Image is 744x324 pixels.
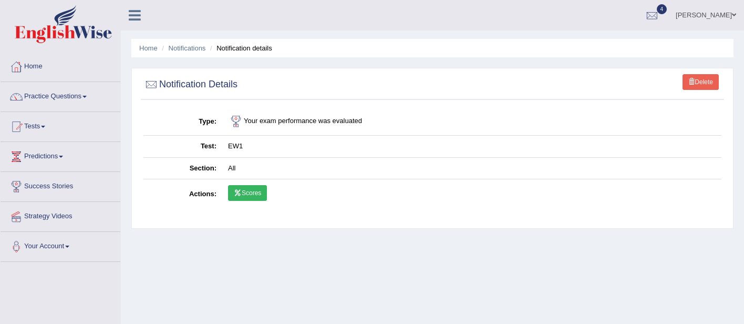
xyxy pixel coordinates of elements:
a: Scores [228,185,267,201]
td: EW1 [222,136,721,158]
li: Notification details [208,43,272,53]
a: Home [139,44,158,52]
a: Strategy Videos [1,202,120,228]
a: Success Stories [1,172,120,198]
a: Your Account [1,232,120,258]
a: Tests [1,112,120,138]
a: Home [1,52,120,78]
th: Type [143,108,222,136]
td: All [222,157,721,179]
th: Actions [143,179,222,210]
h2: Notification Details [143,77,237,93]
a: Notifications [169,44,206,52]
span: 4 [657,4,667,14]
td: Your exam performance was evaluated [222,108,721,136]
th: Test [143,136,222,158]
a: Predictions [1,142,120,168]
a: Practice Questions [1,82,120,108]
th: Section [143,157,222,179]
a: Delete [683,74,719,90]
